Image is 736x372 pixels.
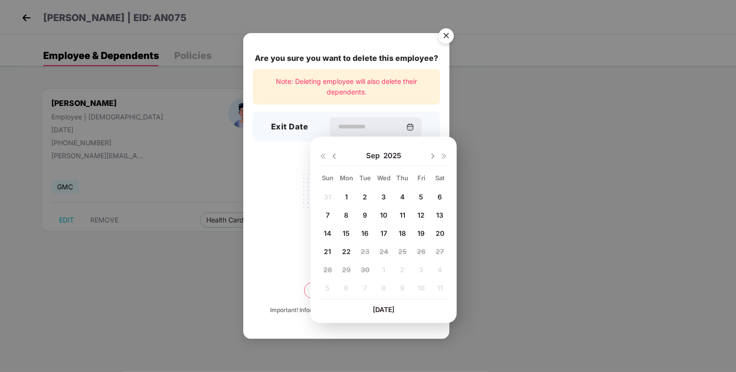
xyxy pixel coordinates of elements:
span: 8 [344,211,348,219]
span: 13 [436,211,443,219]
span: Sep [366,151,383,161]
span: 4 [400,193,404,201]
span: 16 [361,229,368,237]
span: 14 [324,229,331,237]
img: svg+xml;base64,PHN2ZyBpZD0iQ2FsZW5kYXItMzJ4MzIiIHhtbG5zPSJodHRwOi8vd3d3LnczLm9yZy8yMDAwL3N2ZyIgd2... [406,123,414,131]
span: 15 [343,229,350,237]
span: 21 [324,247,331,256]
img: svg+xml;base64,PHN2ZyBpZD0iRHJvcGRvd24tMzJ4MzIiIHhtbG5zPSJodHRwOi8vd3d3LnczLm9yZy8yMDAwL3N2ZyIgd2... [429,152,437,160]
div: Tue [356,174,373,182]
div: Sun [319,174,336,182]
span: [DATE] [373,305,394,314]
div: Mon [338,174,355,182]
div: Important! Information once deleted, can’t be recovered. [270,306,423,315]
h3: Exit Date [271,121,309,133]
span: 9 [363,211,367,219]
span: 1 [345,193,348,201]
img: svg+xml;base64,PHN2ZyB4bWxucz0iaHR0cDovL3d3dy53My5vcmcvMjAwMC9zdmciIHdpZHRoPSIyMjQiIGhlaWdodD0iMT... [293,168,400,243]
span: 5 [419,193,423,201]
div: Sat [431,174,448,182]
span: 7 [326,211,330,219]
span: 12 [417,211,425,219]
div: Thu [394,174,411,182]
span: 20 [436,229,444,237]
img: svg+xml;base64,PHN2ZyB4bWxucz0iaHR0cDovL3d3dy53My5vcmcvMjAwMC9zdmciIHdpZHRoPSI1NiIgaGVpZ2h0PSI1Ni... [433,24,460,51]
span: 6 [438,193,442,201]
button: Close [433,24,459,50]
div: Note: Deleting employee will also delete their dependents. [253,69,440,105]
span: 17 [380,229,387,237]
span: 18 [399,229,406,237]
div: Wed [375,174,392,182]
span: 22 [342,247,351,256]
div: Fri [413,174,429,182]
img: svg+xml;base64,PHN2ZyB4bWxucz0iaHR0cDovL3d3dy53My5vcmcvMjAwMC9zdmciIHdpZHRoPSIxNiIgaGVpZ2h0PSIxNi... [440,152,448,160]
button: Delete permanently [304,282,389,299]
span: 10 [380,211,387,219]
span: 2 [363,193,367,201]
span: 19 [417,229,425,237]
img: svg+xml;base64,PHN2ZyB4bWxucz0iaHR0cDovL3d3dy53My5vcmcvMjAwMC9zdmciIHdpZHRoPSIxNiIgaGVpZ2h0PSIxNi... [319,152,327,160]
div: Are you sure you want to delete this employee? [253,52,440,64]
span: 2025 [383,151,401,161]
img: svg+xml;base64,PHN2ZyBpZD0iRHJvcGRvd24tMzJ4MzIiIHhtbG5zPSJodHRwOi8vd3d3LnczLm9yZy8yMDAwL3N2ZyIgd2... [331,152,338,160]
span: 11 [400,211,405,219]
span: 3 [381,193,386,201]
